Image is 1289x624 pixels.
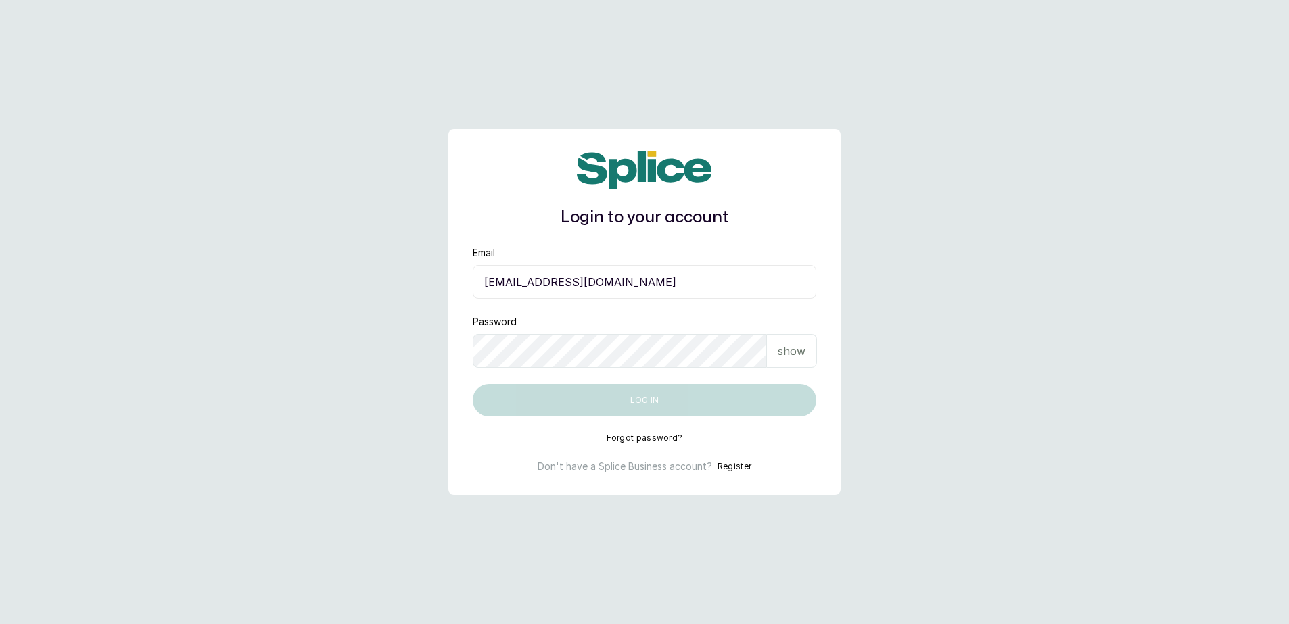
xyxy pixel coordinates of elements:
button: Log in [473,384,816,416]
button: Register [718,460,751,473]
h1: Login to your account [473,206,816,230]
label: Email [473,246,495,260]
p: Don't have a Splice Business account? [538,460,712,473]
label: Password [473,315,517,329]
button: Forgot password? [607,433,683,443]
p: show [778,343,805,359]
input: email@acme.com [473,265,816,299]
